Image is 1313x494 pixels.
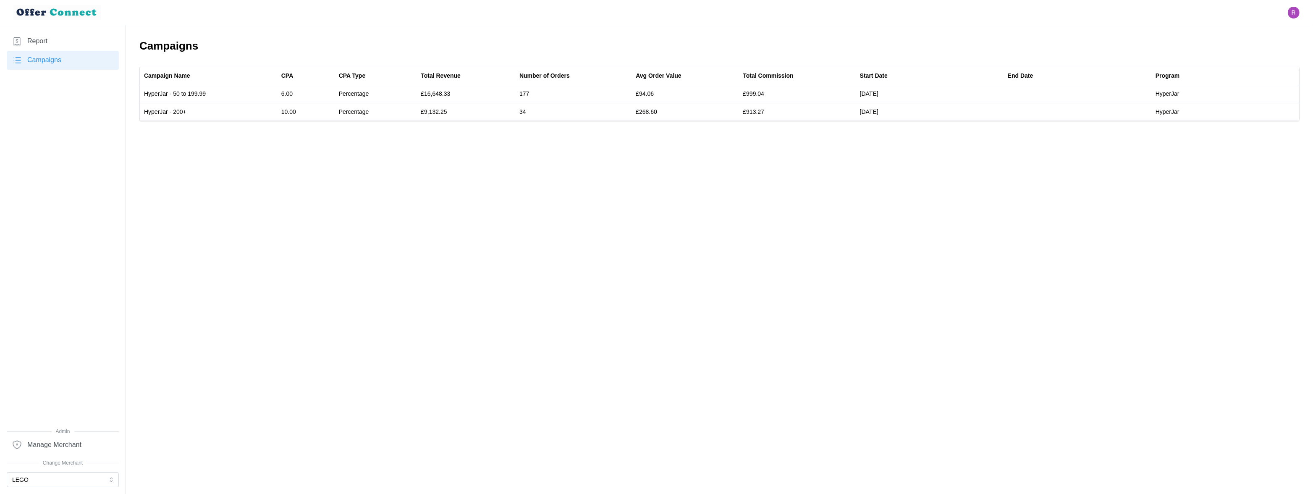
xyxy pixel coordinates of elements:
td: £913.27 [739,103,855,121]
span: Change Merchant [7,459,119,467]
a: Manage Merchant [7,435,119,454]
td: £94.06 [632,85,739,103]
img: loyalBe Logo [13,5,101,20]
h2: Campaigns [139,39,1300,53]
div: Program [1156,71,1180,81]
td: 177 [515,85,632,103]
img: Ryan Gribben [1288,7,1300,18]
td: £9,132.25 [417,103,515,121]
a: Campaigns [7,51,119,70]
td: HyperJar - 50 to 199.99 [140,85,277,103]
td: HyperJar - 200+ [140,103,277,121]
button: Open user button [1288,7,1300,18]
td: £268.60 [632,103,739,121]
div: CPA Type [339,71,366,81]
div: Total Revenue [421,71,461,81]
button: LEGO [7,472,119,487]
div: Start Date [860,71,888,81]
td: 6.00 [277,85,335,103]
div: End Date [1008,71,1033,81]
td: [DATE] [856,103,1004,121]
td: Percentage [335,85,417,103]
td: £16,648.33 [417,85,515,103]
span: Report [27,36,47,47]
div: Number of Orders [519,71,570,81]
span: Manage Merchant [27,440,81,450]
div: CPA [281,71,294,81]
td: 34 [515,103,632,121]
td: HyperJar [1151,85,1299,103]
div: Campaign Name [144,71,190,81]
a: Report [7,32,119,51]
div: Total Commission [743,71,793,81]
td: 10.00 [277,103,335,121]
span: Admin [7,428,119,436]
td: HyperJar [1151,103,1299,121]
td: £999.04 [739,85,855,103]
span: Campaigns [27,55,61,66]
td: Percentage [335,103,417,121]
td: [DATE] [856,85,1004,103]
div: Avg Order Value [636,71,681,81]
